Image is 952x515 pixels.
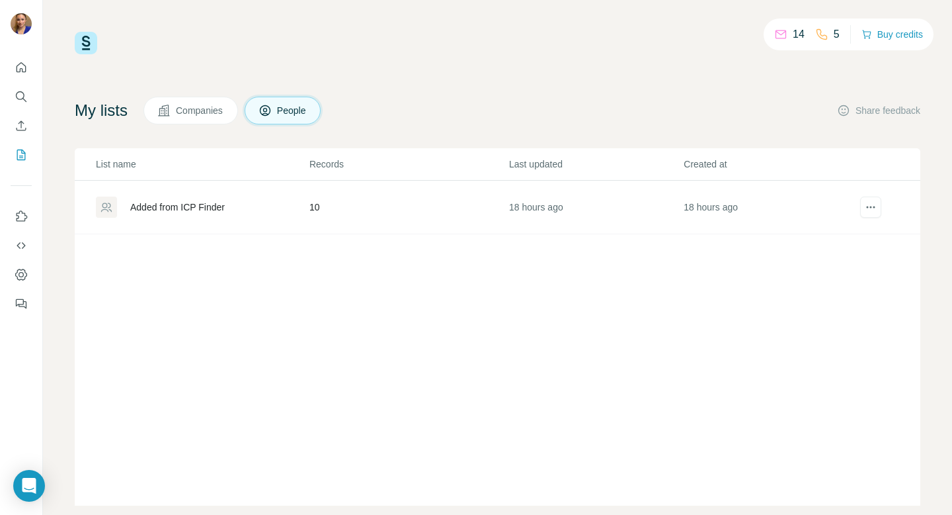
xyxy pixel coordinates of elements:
[75,32,97,54] img: Surfe Logo
[837,104,920,117] button: Share feedback
[508,181,683,234] td: 18 hours ago
[176,104,224,117] span: Companies
[860,197,881,218] button: actions
[11,292,32,316] button: Feedback
[96,158,308,171] p: List name
[509,158,682,171] p: Last updated
[11,85,32,109] button: Search
[793,26,805,42] p: 14
[834,26,840,42] p: 5
[684,158,857,171] p: Created at
[11,205,32,228] button: Use Surfe on LinkedIn
[683,181,857,234] td: 18 hours ago
[11,56,32,79] button: Quick start
[130,201,225,214] div: Added from ICP Finder
[11,114,32,138] button: Enrich CSV
[11,234,32,257] button: Use Surfe API
[861,25,923,44] button: Buy credits
[75,100,128,121] h4: My lists
[11,13,32,34] img: Avatar
[13,470,45,502] div: Open Intercom Messenger
[309,181,508,234] td: 10
[309,158,508,171] p: Records
[11,263,32,287] button: Dashboard
[11,143,32,167] button: My lists
[277,104,307,117] span: People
